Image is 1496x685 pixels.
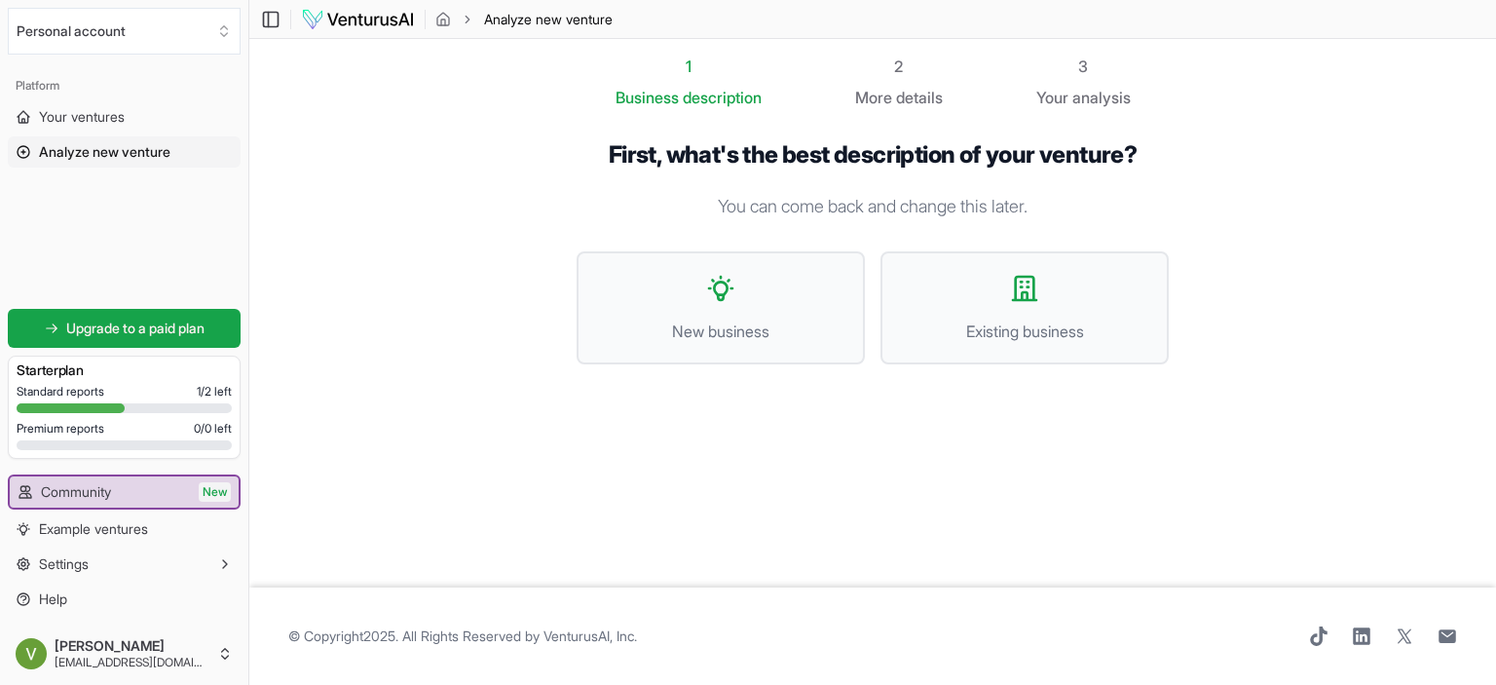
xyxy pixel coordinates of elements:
[41,482,111,502] span: Community
[896,88,943,107] span: details
[55,655,209,670] span: [EMAIL_ADDRESS][DOMAIN_NAME]
[543,628,634,644] a: VenturusAI, Inc
[484,10,613,29] span: Analyze new venture
[39,107,125,127] span: Your ventures
[301,8,415,31] img: logo
[616,86,679,109] span: Business
[683,88,762,107] span: description
[288,627,637,646] span: © Copyright 2025 . All Rights Reserved by .
[39,142,170,162] span: Analyze new venture
[1036,86,1068,109] span: Your
[855,86,892,109] span: More
[199,482,231,502] span: New
[1036,55,1131,78] div: 3
[39,554,89,574] span: Settings
[8,584,241,615] a: Help
[17,361,232,380] h3: Starter plan
[1072,88,1131,107] span: analysis
[8,549,241,580] button: Settings
[902,320,1147,343] span: Existing business
[8,630,241,677] button: [PERSON_NAME][EMAIL_ADDRESS][DOMAIN_NAME]
[39,519,148,539] span: Example ventures
[66,319,205,338] span: Upgrade to a paid plan
[8,136,241,168] a: Analyze new venture
[855,55,943,78] div: 2
[577,140,1169,170] h1: First, what's the best description of your venture?
[435,10,613,29] nav: breadcrumb
[8,309,241,348] a: Upgrade to a paid plan
[616,55,762,78] div: 1
[10,476,239,508] a: CommunityNew
[8,70,241,101] div: Platform
[880,251,1169,364] button: Existing business
[598,320,843,343] span: New business
[577,251,865,364] button: New business
[197,384,232,400] span: 1 / 2 left
[8,8,241,55] button: Select an organization
[39,590,67,609] span: Help
[577,193,1169,220] p: You can come back and change this later.
[17,421,104,437] span: Premium reports
[194,421,232,437] span: 0 / 0 left
[16,638,47,669] img: ACg8ocJ7voaAojrJCvYFzH4N1Q-E0uZeVVR-obeUjmd7Thuu27jw_w=s96-c
[8,101,241,133] a: Your ventures
[8,514,241,545] a: Example ventures
[55,637,209,655] span: [PERSON_NAME]
[17,384,104,400] span: Standard reports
